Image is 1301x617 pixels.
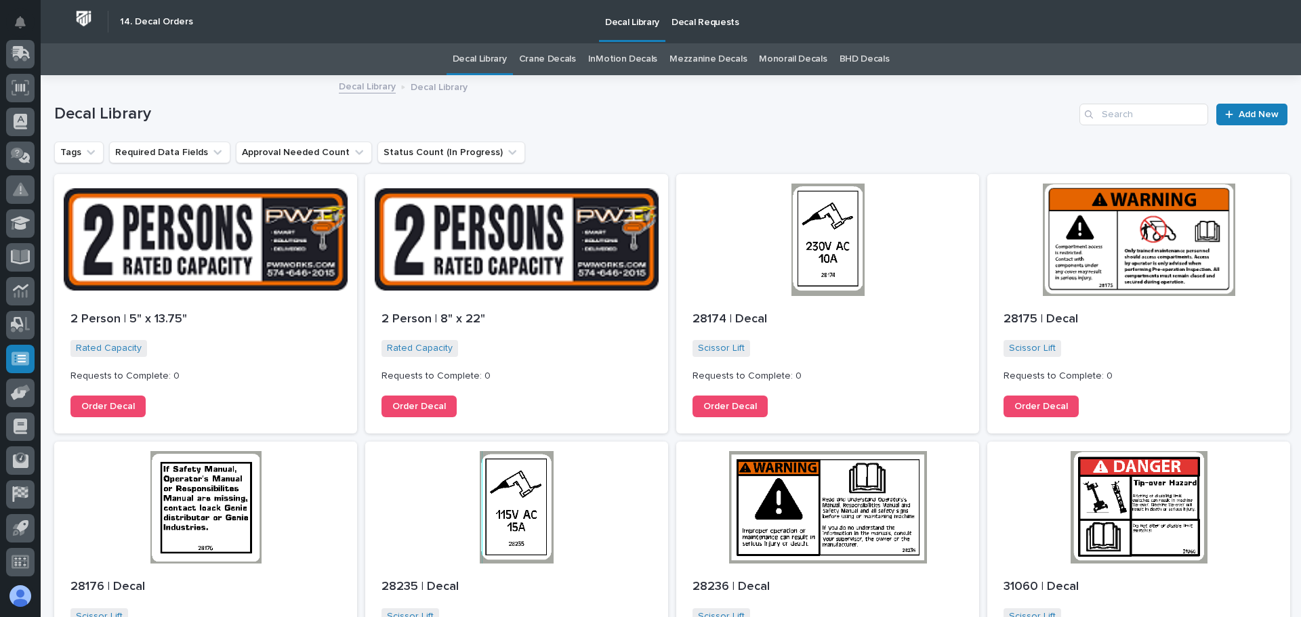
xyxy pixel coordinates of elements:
a: Order Decal [693,396,768,417]
a: Add New [1216,104,1287,125]
a: BHD Decals [840,43,890,75]
a: Monorail Decals [759,43,827,75]
a: 28175 | DecalScissor Lift Requests to Complete: 0Order Decal [987,174,1290,433]
button: Approval Needed Count [236,142,372,163]
button: Notifications [6,8,35,37]
a: 2 Person | 8" x 22"Rated Capacity Requests to Complete: 0Order Decal [365,174,668,433]
a: Order Decal [381,396,457,417]
a: Crane Decals [519,43,576,75]
p: Requests to Complete: 0 [693,370,963,382]
h2: 14. Decal Orders [120,16,193,28]
a: Decal Library [339,78,396,93]
span: Order Decal [1014,402,1068,411]
a: 2 Person | 5" x 13.75"Rated Capacity Requests to Complete: 0Order Decal [54,174,357,433]
a: Mezzanine Decals [669,43,747,75]
p: Requests to Complete: 0 [1004,370,1274,382]
a: Rated Capacity [76,343,142,354]
a: Scissor Lift [698,343,745,354]
button: Tags [54,142,104,163]
p: Requests to Complete: 0 [381,370,652,382]
a: Rated Capacity [387,343,453,354]
input: Search [1079,104,1208,125]
img: Workspace Logo [71,6,96,31]
button: users-avatar [6,582,35,610]
a: Decal Library [453,43,507,75]
p: 2 Person | 5" x 13.75" [70,312,341,327]
div: Notifications [17,16,35,38]
a: Scissor Lift [1009,343,1056,354]
p: 28175 | Decal [1004,312,1274,327]
p: 31060 | Decal [1004,580,1274,595]
p: 28235 | Decal [381,580,652,595]
p: 28176 | Decal [70,580,341,595]
p: 28174 | Decal [693,312,963,327]
p: Decal Library [411,79,468,93]
span: Add New [1239,110,1279,119]
button: Required Data Fields [109,142,230,163]
span: Order Decal [703,402,757,411]
a: InMotion Decals [588,43,657,75]
a: Order Decal [70,396,146,417]
h1: Decal Library [54,104,1074,124]
button: Status Count (In Progress) [377,142,525,163]
a: 28174 | DecalScissor Lift Requests to Complete: 0Order Decal [676,174,979,433]
a: Order Decal [1004,396,1079,417]
p: 28236 | Decal [693,580,963,595]
p: 2 Person | 8" x 22" [381,312,652,327]
span: Order Decal [392,402,446,411]
span: Order Decal [81,402,135,411]
p: Requests to Complete: 0 [70,370,341,382]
